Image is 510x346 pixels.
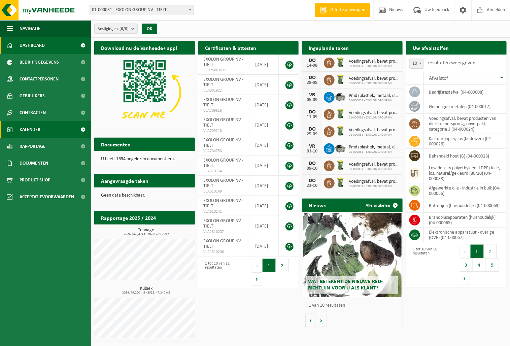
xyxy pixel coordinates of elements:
[20,71,59,88] span: Contactpersonen
[335,177,346,188] img: WB-0140-HPE-GN-50
[424,85,507,99] td: bedrijfsrestafval (04-000008)
[305,80,319,85] div: 28-08
[203,97,243,108] span: EXOLON GROUP NV - TIELT
[335,74,346,85] img: WB-0140-HPE-GN-50
[20,104,46,121] span: Contracten
[98,24,129,34] span: Vestigingen
[349,167,399,171] span: 01-000031 - EXOLON GROUP NV
[349,162,399,167] span: Voedingsafval, bevat producten van dierlijke oorsprong, onverpakt, categorie 3
[308,279,383,291] span: Wat betekent de nieuwe RED-richtlijn voor u als klant?
[142,24,157,34] button: OK
[349,184,399,188] span: 01-000031 - EXOLON GROUP NV
[98,286,195,295] h3: Kubiek
[305,178,319,183] div: DO
[428,60,475,66] label: resultaten weergeven
[486,258,499,272] button: 5
[305,75,319,80] div: DO
[203,68,245,73] span: RED25003935
[20,155,48,172] span: Documenten
[203,209,245,214] span: VLA610141
[98,233,195,236] span: 2024: 649,474 t - 2025: 281,709 t
[203,88,245,93] span: VLA901922
[98,291,195,295] span: 2024: 79,200 m3 - 2025: 47,240 m3
[305,166,319,171] div: 09-10
[198,41,263,54] h2: Certificaten & attesten
[203,229,245,235] span: VLA1810207
[252,272,262,286] button: Next
[429,76,448,81] span: Afvalstof
[203,148,245,154] span: VLA704758
[349,76,399,81] span: Voedingsafval, bevat producten van dierlijke oorsprong, onverpakt, categorie 3
[335,91,346,102] img: WB-5000-GAL-GY-01
[424,183,507,198] td: afgewerkte olie - industrie in bulk (04-000056)
[316,314,327,327] button: Volgende
[409,59,424,69] span: 10
[471,245,484,258] button: 1
[302,199,332,212] h2: Nieuws
[276,259,289,272] button: 2
[409,244,453,286] div: 1 tot 10 van 50 resultaten
[349,64,399,68] span: 01-000031 - EXOLON GROUP NV
[484,245,497,258] button: 2
[349,59,399,64] span: Voedingsafval, bevat producten van dierlijke oorsprong, onverpakt, categorie 3
[305,144,319,149] div: VR
[349,116,399,120] span: 01-000031 - EXOLON GROUP NV
[94,55,195,130] img: Download de VHEPlus App
[203,198,243,209] span: EXOLON GROUP NV - TIELT
[349,110,399,116] span: Voedingsafval, bevat producten van dierlijke oorsprong, onverpakt, categorie 3
[424,149,507,163] td: behandeld hout (B) (04-000028)
[20,37,45,54] span: Dashboard
[202,258,245,286] div: 1 tot 10 van 11 resultaten
[349,99,399,103] span: 01-000031 - EXOLON GROUP NV
[203,218,243,229] span: EXOLON GROUP NV - TIELT
[305,98,319,102] div: 05-09
[250,135,279,155] td: [DATE]
[424,114,507,134] td: voedingsafval, bevat producten van dierlijke oorsprong, onverpakt, categorie 3 (04-000024)
[305,115,319,119] div: 11-09
[203,158,243,168] span: EXOLON GROUP NV - TIELT
[309,303,399,308] p: 1 van 10 resultaten
[120,27,129,31] count: (6/8)
[250,55,279,75] td: [DATE]
[424,99,507,114] td: gemengde metalen (04-000017)
[349,133,399,137] span: 01-000031 - EXOLON GROUP NV
[305,109,319,115] div: DO
[305,63,319,68] div: 14-08
[302,41,355,54] h2: Ingeplande taken
[329,7,367,13] span: Offerte aanvragen
[250,176,279,196] td: [DATE]
[263,259,276,272] button: 1
[98,228,195,236] h3: Tonnage
[203,249,245,255] span: VLA1810206
[424,134,507,149] td: karton/papier, los (bedrijven) (04-000026)
[424,213,507,228] td: brandblusapparaten (huishoudelijk) (04-000065)
[89,5,194,15] span: 01-000031 - EXOLON GROUP NV - TIELT
[203,128,245,134] span: VLA709218
[406,41,455,54] h2: Uw afvalstoffen
[203,189,245,194] span: VLA610149
[349,93,399,99] span: Pmd (plastiek, metaal, drankkartons) (bedrijven)
[305,132,319,137] div: 25-09
[94,138,137,151] h2: Documenten
[20,20,40,37] span: Navigatie
[305,149,319,154] div: 03-10
[203,77,243,88] span: EXOLON GROUP NV - TIELT
[424,198,507,213] td: batterijen (huishoudelijk) (04-000063)
[250,155,279,176] td: [DATE]
[305,161,319,166] div: DO
[20,54,59,71] span: Bedrijfsgegevens
[94,211,163,224] h2: Rapportage 2025 / 2024
[473,258,486,272] button: 4
[424,228,507,242] td: elektronische apparatuur - overige (OVE) (04-000067)
[203,169,245,174] span: VLA610154
[349,179,399,184] span: Voedingsafval, bevat producten van dierlijke oorsprong, onverpakt, categorie 3
[250,95,279,115] td: [DATE]
[20,172,50,188] span: Product Shop
[460,258,473,272] button: 3
[335,125,346,137] img: WB-0140-HPE-GN-50
[101,157,188,162] p: U heeft 1654 ongelezen document(en).
[250,236,279,256] td: [DATE]
[250,216,279,236] td: [DATE]
[460,272,470,285] button: Next
[94,41,184,54] h2: Download nu de Vanheede+ app!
